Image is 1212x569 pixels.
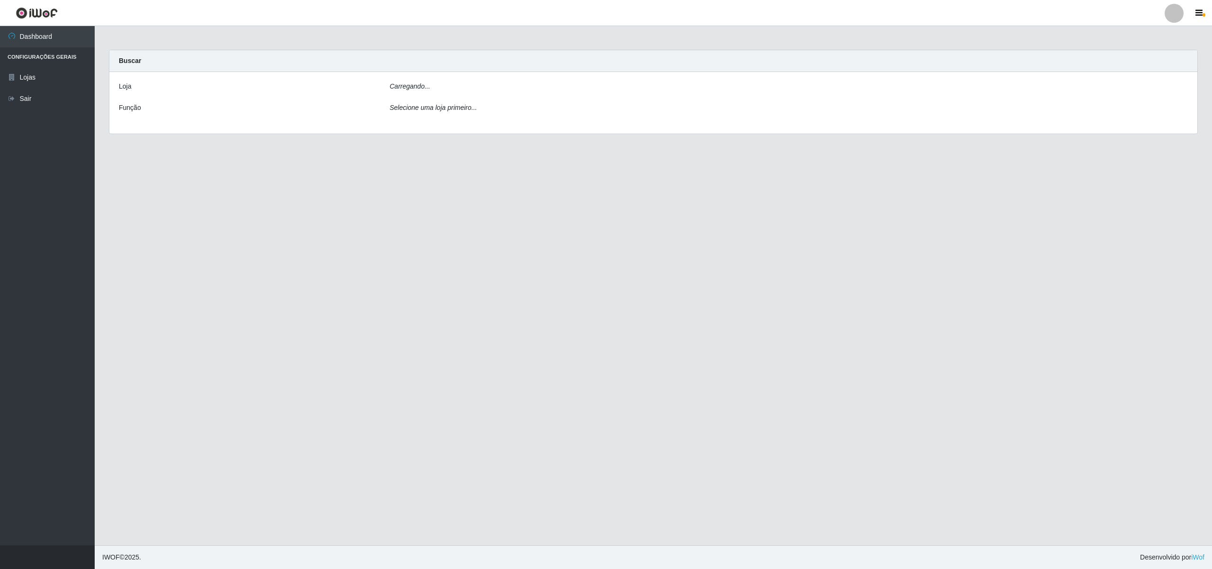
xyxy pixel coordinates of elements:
[102,552,141,562] span: © 2025 .
[390,104,477,111] i: Selecione uma loja primeiro...
[119,57,141,64] strong: Buscar
[1191,553,1204,561] a: iWof
[119,103,141,113] label: Função
[102,553,120,561] span: IWOF
[119,81,131,91] label: Loja
[16,7,58,19] img: CoreUI Logo
[390,82,430,90] i: Carregando...
[1140,552,1204,562] span: Desenvolvido por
